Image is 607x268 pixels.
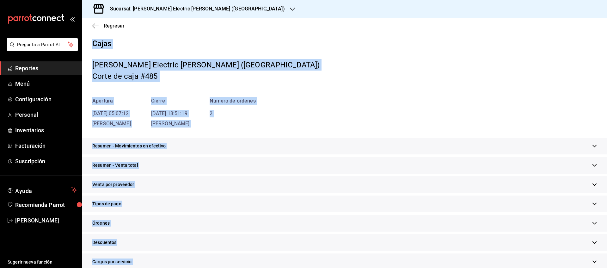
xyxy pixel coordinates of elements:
span: Recomienda Parrot [15,201,77,209]
div: Corte de caja #485 [92,71,597,82]
span: [PERSON_NAME] [92,121,131,127]
span: Facturación [15,141,77,150]
div: 2 [210,110,255,117]
span: Venta por proveedor [92,181,134,188]
time: [DATE] 13:51:19 [151,110,187,116]
h3: Sucursal: [PERSON_NAME] Electric [PERSON_NAME] ([GEOGRAPHIC_DATA]) [105,5,285,13]
span: Ayuda [15,186,69,194]
time: [DATE] 05:07:12 [92,110,129,116]
span: Sugerir nueva función [8,259,77,265]
span: Tipos de pago [92,201,121,207]
span: Menú [15,79,77,88]
h1: Cajas [92,39,597,49]
span: Cargos por servicio [92,259,132,265]
div: Número de órdenes [210,97,255,105]
span: Inventarios [15,126,77,134]
a: Pregunta a Parrot AI [4,46,78,53]
span: Resumen - Movimientos en efectivo [92,143,166,149]
div: Cierre [151,97,190,105]
button: Pregunta a Parrot AI [7,38,78,51]
span: Reportes [15,64,77,72]
span: Órdenes [92,220,110,227]
span: [PERSON_NAME] [15,216,77,225]
div: Apertura [92,97,131,105]
span: [PERSON_NAME] [151,121,190,127]
span: Personal [15,110,77,119]
button: Regresar [92,23,125,29]
span: Configuración [15,95,77,103]
span: Pregunta a Parrot AI [17,41,68,48]
button: open_drawer_menu [70,16,75,22]
span: Descuentos [92,239,116,246]
span: Resumen - Venta total [92,162,138,169]
span: Suscripción [15,157,77,165]
div: [PERSON_NAME] Electric [PERSON_NAME] ([GEOGRAPHIC_DATA]) [92,59,597,71]
span: Regresar [104,23,125,29]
